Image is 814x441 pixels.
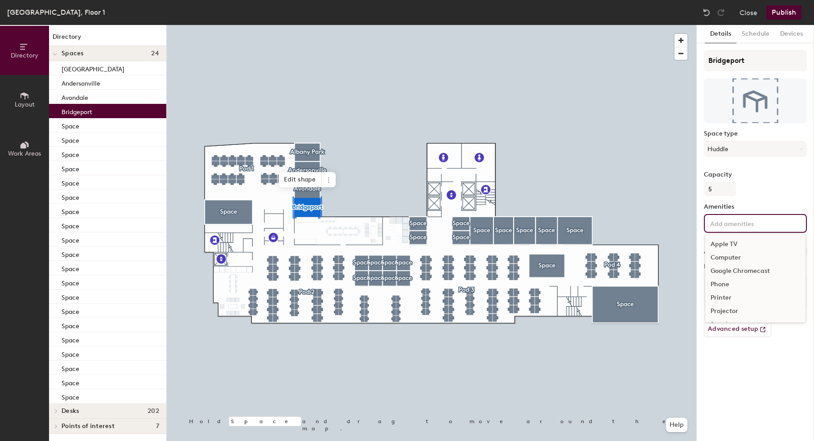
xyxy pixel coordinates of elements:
[279,172,321,187] span: Edit shape
[705,251,806,264] div: Computer
[62,191,79,202] p: Space
[62,334,79,344] p: Space
[62,106,92,116] p: Bridgeport
[151,50,159,57] span: 24
[704,263,807,270] label: Notes
[666,418,687,432] button: Help
[62,77,100,87] p: Andersonville
[62,377,79,387] p: Space
[704,248,736,255] label: Accessible
[7,7,105,18] div: [GEOGRAPHIC_DATA], Floor 1
[740,5,757,20] button: Close
[62,234,79,244] p: Space
[62,291,79,301] p: Space
[62,423,115,430] span: Points of interest
[62,248,79,259] p: Space
[62,120,79,130] p: Space
[62,134,79,144] p: Space
[766,5,802,20] button: Publish
[148,408,159,415] span: 202
[49,32,166,46] h1: Directory
[704,203,807,210] label: Amenities
[8,150,41,157] span: Work Areas
[62,348,79,359] p: Space
[704,171,807,178] label: Capacity
[704,130,807,137] label: Space type
[62,206,79,216] p: Space
[702,8,711,17] img: Undo
[704,141,807,157] button: Huddle
[708,218,789,228] input: Add amenities
[736,25,775,43] button: Schedule
[62,220,79,230] p: Space
[62,363,79,373] p: Space
[705,264,806,278] div: Google Chromecast
[62,263,79,273] p: Space
[62,277,79,287] p: Space
[705,238,806,251] div: Apple TV
[62,148,79,159] p: Space
[716,8,725,17] img: Redo
[15,101,35,108] span: Layout
[705,305,806,318] div: Projector
[11,52,38,59] span: Directory
[62,408,79,415] span: Desks
[775,25,808,43] button: Devices
[704,322,771,337] button: Advanced setup
[62,50,84,57] span: Spaces
[704,78,807,123] img: The space named Bridgeport
[705,291,806,305] div: Printer
[705,25,736,43] button: Details
[62,391,79,401] p: Space
[62,63,124,73] p: [GEOGRAPHIC_DATA]
[62,320,79,330] p: Space
[62,177,79,187] p: Space
[156,423,159,430] span: 7
[705,278,806,291] div: Phone
[62,305,79,316] p: Space
[62,163,79,173] p: Space
[62,91,88,102] p: Avondale
[705,318,806,331] div: Speakers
